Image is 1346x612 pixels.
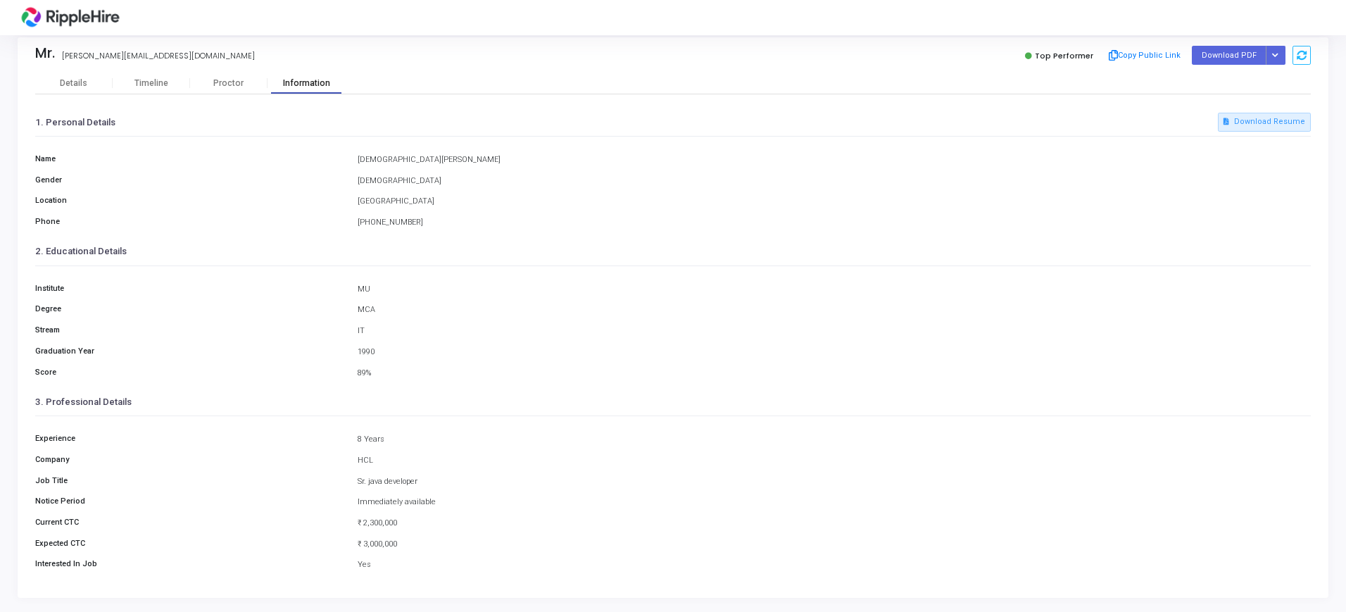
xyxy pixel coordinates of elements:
[351,304,1318,318] div: MCA
[351,175,1318,189] div: [DEMOGRAPHIC_DATA]
[28,539,351,548] h6: Expected CTC
[1104,45,1185,66] button: Copy Public Link
[351,368,1318,381] div: 89%
[28,304,351,313] h6: Degree
[28,455,351,464] h6: Company
[351,559,1318,573] div: Yes
[28,497,351,506] h6: Notice Period
[60,78,87,89] div: Details
[18,4,123,32] img: logo
[268,78,345,89] div: Information
[351,497,1318,510] div: Immediately available
[28,476,351,485] h6: Job Title
[351,154,1318,168] div: [DEMOGRAPHIC_DATA][PERSON_NAME]
[28,368,351,377] h6: Score
[35,246,127,257] h3: 2. Educational Details
[28,346,351,356] h6: Graduation Year
[28,284,351,293] h6: Institute
[28,154,351,163] h6: Name
[1035,50,1093,61] span: Top Performer
[28,175,351,185] h6: Gender
[134,78,168,89] div: Timeline
[1192,46,1266,65] button: Download PDF
[351,518,1318,531] div: ₹ 2,300,000
[351,196,1318,209] div: [GEOGRAPHIC_DATA]
[351,434,1318,447] div: 8 Years
[1266,46,1285,65] div: Button group with nested dropdown
[28,518,351,527] h6: Current CTC
[351,346,1318,360] div: 1990
[28,196,351,205] h6: Location
[35,396,132,408] h3: 3. Professional Details
[351,325,1318,339] div: IT
[351,455,1318,468] div: HCL
[1218,113,1311,131] button: Download Resume
[62,50,255,62] div: [PERSON_NAME][EMAIL_ADDRESS][DOMAIN_NAME]
[28,434,351,443] h6: Experience
[351,217,1318,230] div: [PHONE_NUMBER]
[28,325,351,335] h6: Stream
[35,45,55,61] div: Mr.
[28,217,351,226] h6: Phone
[35,113,1311,131] h3: 1. Personal Details
[351,539,1318,552] div: ₹ 3,000,000
[351,284,1318,297] div: MU
[351,476,1318,489] div: Sr. java developer
[190,78,268,89] div: Proctor
[28,559,351,568] h6: Interested In Job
